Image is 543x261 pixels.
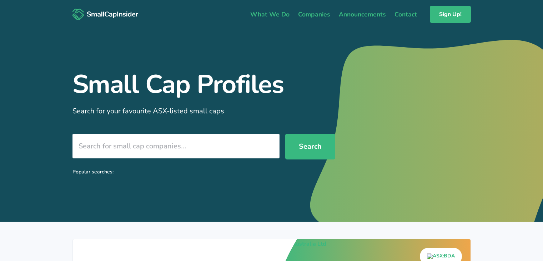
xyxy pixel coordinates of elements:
[72,106,335,117] div: Search for your favourite ASX-listed small caps
[285,134,335,159] button: Search
[72,72,335,97] h1: Small Cap Profiles
[430,6,471,23] a: Sign Up!
[427,253,455,259] img: ASX:BDA
[72,9,139,20] img: SmallCapInsider
[272,240,326,248] img: BOD Australia Ltd
[390,7,421,22] a: Contact
[335,7,390,22] a: Announcements
[72,168,114,176] div: Popular searches:
[72,134,280,158] input: Search for small cap companies...
[246,7,294,22] a: What We Do
[294,7,335,22] a: Companies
